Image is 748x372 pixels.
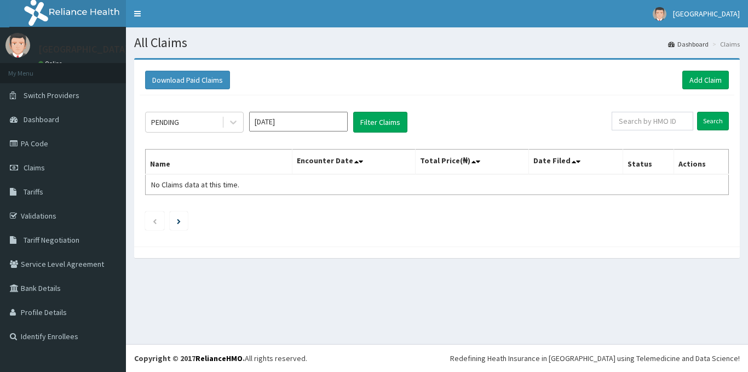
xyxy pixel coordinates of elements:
footer: All rights reserved. [126,344,748,372]
th: Actions [674,150,728,175]
input: Search by HMO ID [612,112,693,130]
button: Filter Claims [353,112,407,133]
li: Claims [710,39,740,49]
th: Date Filed [529,150,623,175]
span: Tariff Negotiation [24,235,79,245]
p: [GEOGRAPHIC_DATA] [38,44,129,54]
span: Tariffs [24,187,43,197]
a: Online [38,60,65,67]
a: Previous page [152,216,157,226]
strong: Copyright © 2017 . [134,353,245,363]
img: User Image [653,7,666,21]
th: Name [146,150,292,175]
a: Add Claim [682,71,729,89]
a: Dashboard [668,39,709,49]
input: Search [697,112,729,130]
th: Status [623,150,674,175]
img: User Image [5,33,30,58]
span: Dashboard [24,115,59,124]
th: Total Price(₦) [415,150,529,175]
a: RelianceHMO [195,353,243,363]
span: [GEOGRAPHIC_DATA] [673,9,740,19]
h1: All Claims [134,36,740,50]
th: Encounter Date [292,150,415,175]
a: Next page [177,216,181,226]
span: Claims [24,163,45,173]
span: Switch Providers [24,90,79,100]
span: No Claims data at this time. [151,180,239,190]
button: Download Paid Claims [145,71,230,89]
div: Redefining Heath Insurance in [GEOGRAPHIC_DATA] using Telemedicine and Data Science! [450,353,740,364]
input: Select Month and Year [249,112,348,131]
div: PENDING [151,117,179,128]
